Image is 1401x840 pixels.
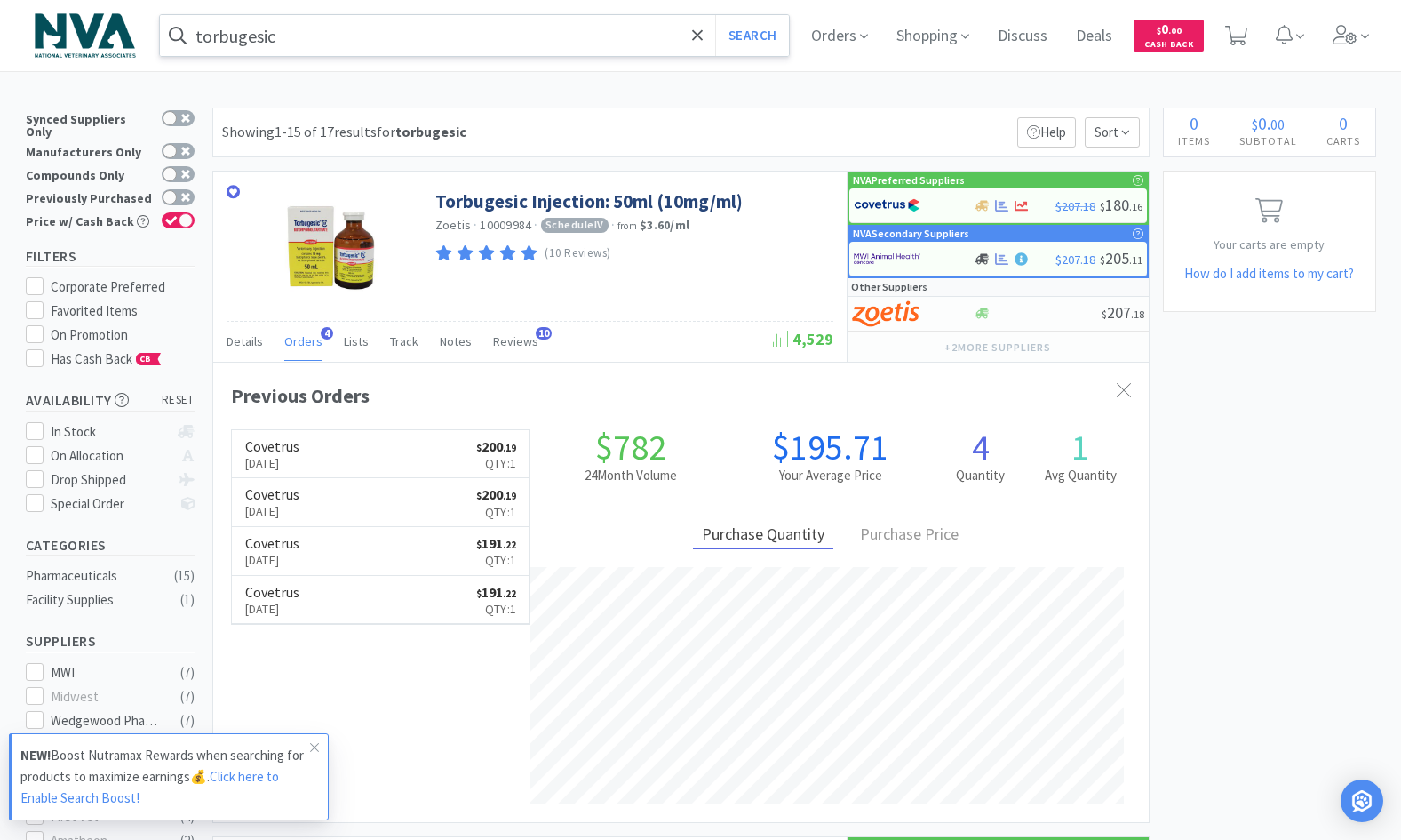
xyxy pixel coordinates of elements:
h1: 4 [930,429,1031,465]
div: Previously Purchased [26,189,153,204]
span: 4 [321,327,333,340]
span: reset [162,391,195,410]
div: Showing 1-15 of 17 results [222,121,466,144]
span: Track [390,333,418,349]
span: 0 [1258,112,1267,134]
p: Qty: 1 [476,599,516,619]
span: $207.18 [1055,252,1095,268]
div: Synced Suppliers Only [26,110,153,138]
h6: Covetrus [245,585,299,599]
a: Torbugesic Injection: 50ml (10mg/ml) [435,189,743,213]
h4: Subtotal [1225,132,1312,149]
strong: $3.60 / ml [640,217,689,233]
a: Covetrus[DATE]$191.22Qty:1 [232,527,530,576]
span: · [611,217,615,233]
a: Covetrus[DATE]$200.19Qty:1 [232,430,530,479]
span: $207.18 [1055,198,1095,214]
span: $ [1157,25,1161,36]
span: for [377,123,466,140]
span: . 18 [1131,308,1144,321]
span: Notes [440,333,472,349]
span: · [474,217,477,233]
h2: Avg Quantity [1031,465,1131,486]
p: Your carts are empty [1164,235,1375,254]
p: [DATE] [245,599,299,619]
h1: 1 [1031,429,1131,465]
span: Cash Back [1144,40,1193,52]
span: from [617,220,637,232]
div: Previous Orders [231,380,1131,412]
img: f6b2451649754179b5b4e0c70c3f7cb0_2.png [854,245,920,272]
div: MWI [51,662,161,684]
button: Search [715,15,789,56]
p: [DATE] [245,453,299,473]
span: . 19 [503,490,516,502]
div: Midwest [51,686,161,708]
p: NVA Preferred Suppliers [853,172,965,188]
span: · [534,217,537,233]
h2: Quantity [930,465,1031,486]
h5: Availability [26,390,195,411]
div: Pharmaceuticals [26,565,170,587]
p: (10 Reviews) [545,244,611,263]
span: Lists [344,333,369,349]
img: 9e5ea315ff0143d1a164f300e51d4f62_52625.jpeg [271,189,386,305]
button: +2more suppliers [935,335,1059,360]
div: Manufacturers Only [26,143,153,158]
h2: 24 Month Volume [530,465,730,486]
h4: Items [1164,132,1225,149]
span: $ [476,539,482,551]
div: On Promotion [51,324,195,346]
h5: Suppliers [26,631,195,652]
span: 4,529 [773,329,833,349]
p: [DATE] [245,550,299,570]
h2: Your Average Price [730,465,930,486]
span: Sort [1085,117,1140,148]
span: $ [1100,253,1105,267]
span: 205 [1100,248,1142,268]
div: . [1225,115,1312,132]
span: $ [1102,308,1107,321]
div: Open Intercom Messenger [1341,780,1383,822]
span: CB [137,354,155,364]
p: Qty: 1 [476,550,516,570]
p: NVA Secondary Suppliers [853,225,969,242]
h6: Covetrus [245,487,299,501]
span: 00 [1270,116,1285,133]
a: Discuss [991,28,1055,44]
a: Deals [1069,28,1119,44]
a: $0.00Cash Back [1134,12,1204,60]
a: Zoetis [435,217,472,233]
div: ( 7 ) [180,662,195,684]
span: Orders [284,333,322,349]
h1: $782 [530,429,730,465]
div: Drop Shipped [51,469,169,491]
h5: Categories [26,535,195,556]
span: Schedule IV [541,218,609,232]
span: Details [227,333,263,349]
img: 77fca1acd8b6420a9015268ca798ef17_1.png [854,192,920,219]
span: 0 [1157,20,1182,37]
h5: Filters [26,246,195,267]
div: On Allocation [51,445,169,467]
span: $ [476,490,482,502]
div: Wedgewood Pharmacy [51,710,161,732]
span: 180 [1100,195,1142,215]
img: a673e5ab4e5e497494167fe422e9a3ab.png [852,300,919,327]
div: ( 15 ) [174,565,195,587]
span: Reviews [493,333,538,349]
div: ( 1 ) [180,589,195,611]
div: ( 7 ) [180,686,195,708]
span: 200 [476,437,516,455]
h4: Carts [1312,132,1375,149]
strong: torbugesic [395,123,466,140]
div: Special Order [51,493,169,515]
a: Covetrus[DATE]$191.22Qty:1 [232,576,530,625]
span: 10 [536,327,552,340]
div: Compounds Only [26,166,153,181]
p: Qty: 1 [476,502,516,522]
span: 0 [1339,112,1348,134]
span: $ [476,442,482,454]
span: $ [1252,116,1258,133]
h6: Covetrus [245,439,299,453]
